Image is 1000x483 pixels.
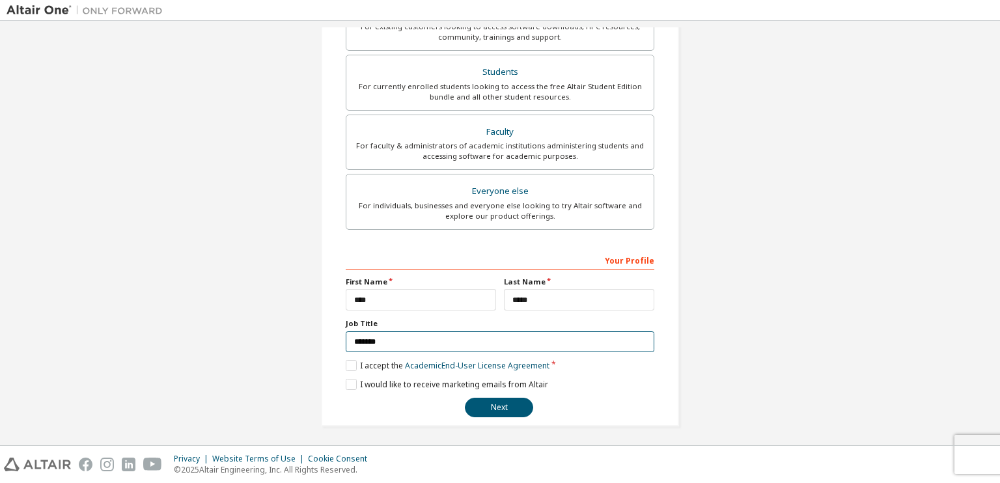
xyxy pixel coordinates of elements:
[346,360,549,371] label: I accept the
[354,200,646,221] div: For individuals, businesses and everyone else looking to try Altair software and explore our prod...
[100,458,114,471] img: instagram.svg
[354,123,646,141] div: Faculty
[79,458,92,471] img: facebook.svg
[504,277,654,287] label: Last Name
[346,277,496,287] label: First Name
[346,318,654,329] label: Job Title
[354,141,646,161] div: For faculty & administrators of academic institutions administering students and accessing softwa...
[354,63,646,81] div: Students
[405,360,549,371] a: Academic End-User License Agreement
[354,182,646,200] div: Everyone else
[354,21,646,42] div: For existing customers looking to access software downloads, HPC resources, community, trainings ...
[143,458,162,471] img: youtube.svg
[346,249,654,270] div: Your Profile
[4,458,71,471] img: altair_logo.svg
[174,464,375,475] p: © 2025 Altair Engineering, Inc. All Rights Reserved.
[174,454,212,464] div: Privacy
[212,454,308,464] div: Website Terms of Use
[122,458,135,471] img: linkedin.svg
[7,4,169,17] img: Altair One
[354,81,646,102] div: For currently enrolled students looking to access the free Altair Student Edition bundle and all ...
[346,379,548,390] label: I would like to receive marketing emails from Altair
[465,398,533,417] button: Next
[308,454,375,464] div: Cookie Consent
